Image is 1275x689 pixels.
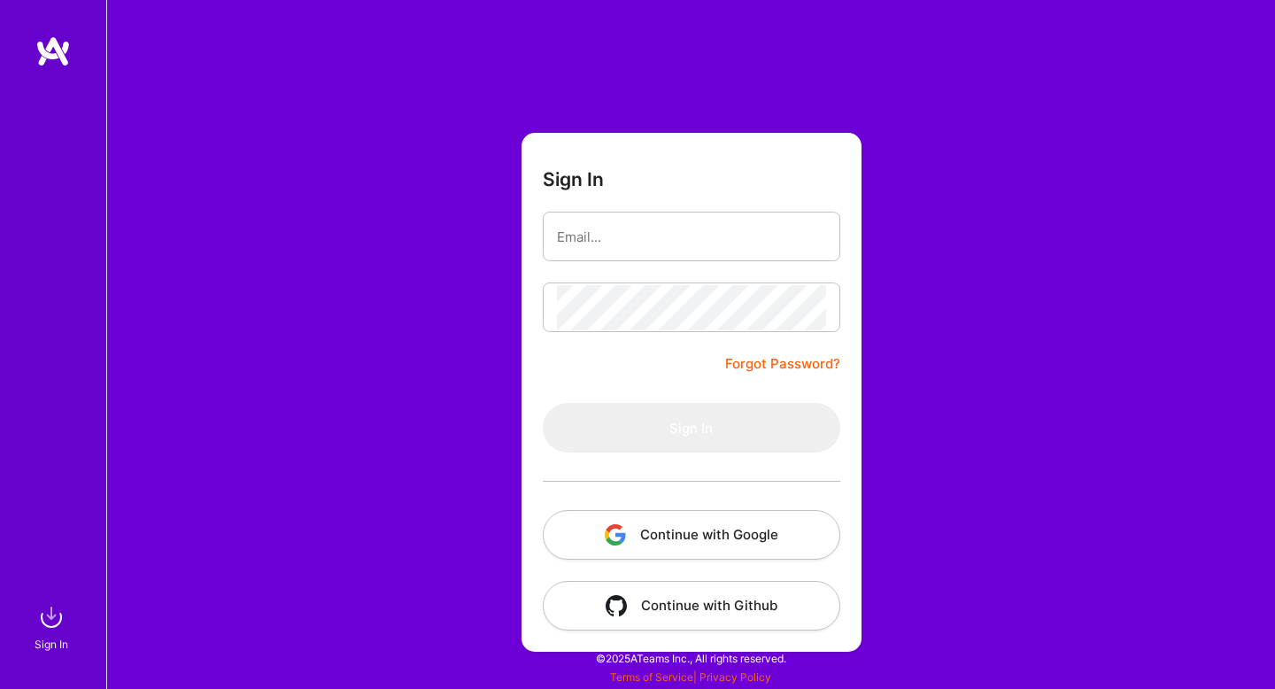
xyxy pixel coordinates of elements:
[725,353,840,375] a: Forgot Password?
[699,670,771,684] a: Privacy Policy
[35,35,71,67] img: logo
[543,581,840,631] button: Continue with Github
[543,403,840,453] button: Sign In
[543,168,604,190] h3: Sign In
[606,595,627,616] img: icon
[610,670,771,684] span: |
[34,600,69,635] img: sign in
[35,635,68,654] div: Sign In
[543,510,840,560] button: Continue with Google
[106,636,1275,680] div: © 2025 ATeams Inc., All rights reserved.
[557,214,826,259] input: Email...
[605,524,626,546] img: icon
[610,670,693,684] a: Terms of Service
[37,600,69,654] a: sign inSign In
